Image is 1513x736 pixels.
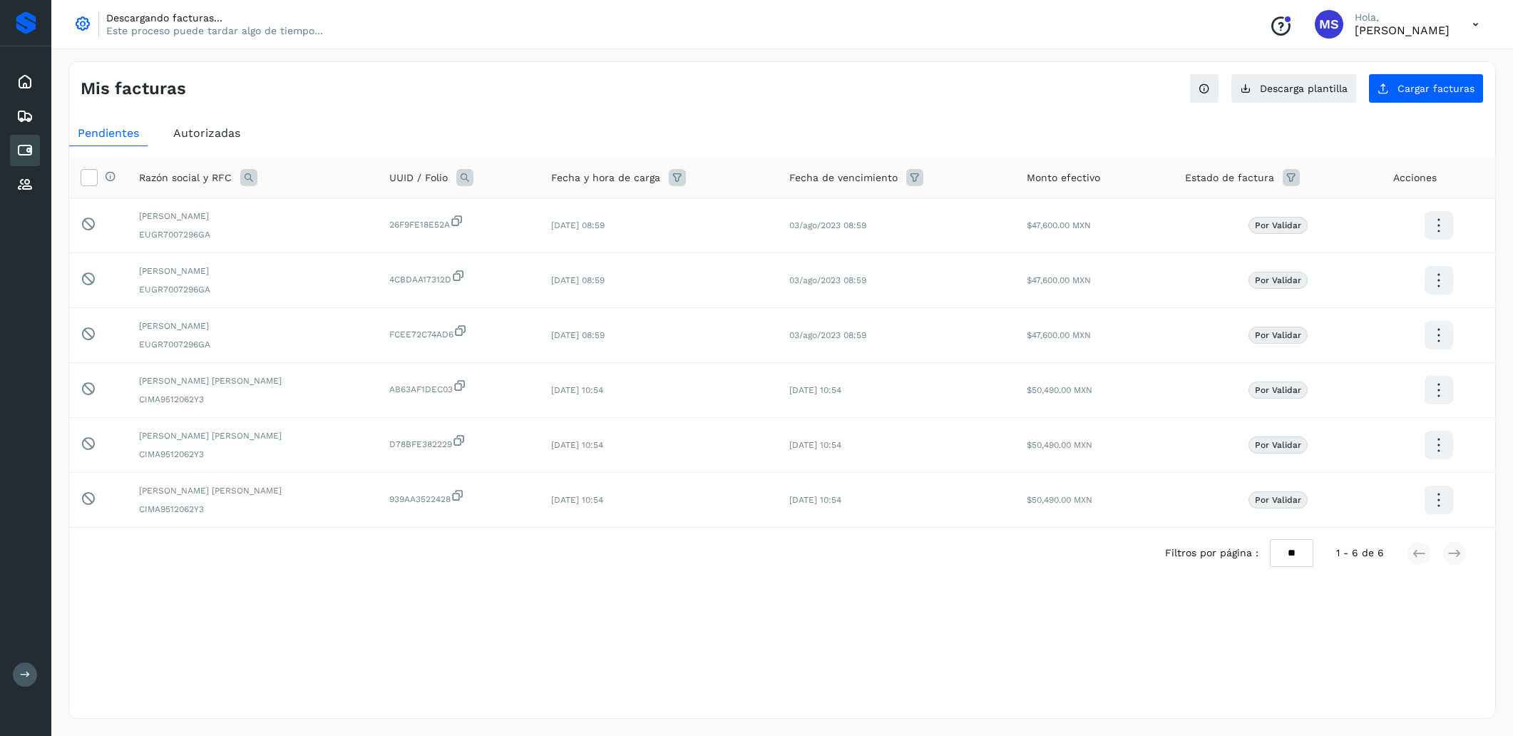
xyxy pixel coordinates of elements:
[139,283,366,296] span: EUGR7007296GA
[389,379,528,396] span: AB63AF1DEC03
[789,170,898,185] span: Fecha de vencimiento
[789,275,866,285] span: 03/ago/2023 08:59
[10,169,40,200] div: Proveedores
[1255,385,1301,395] p: Por validar
[139,393,366,406] span: CIMA9512062Y3
[551,220,605,230] span: [DATE] 08:59
[1355,24,1450,37] p: Mariana Salazar
[139,338,366,351] span: EUGR7007296GA
[789,220,866,230] span: 03/ago/2023 08:59
[551,170,660,185] span: Fecha y hora de carga
[1231,73,1357,103] button: Descarga plantilla
[1368,73,1484,103] button: Cargar facturas
[81,78,186,99] h4: Mis facturas
[78,126,139,140] span: Pendientes
[1255,440,1301,450] p: Por validar
[106,24,323,37] p: Este proceso puede tardar algo de tiempo...
[389,170,448,185] span: UUID / Folio
[173,126,240,140] span: Autorizadas
[389,489,528,506] span: 939AA3522428
[1393,170,1437,185] span: Acciones
[389,324,528,341] span: FCEE72C74AD6
[789,440,841,450] span: [DATE] 10:54
[139,320,366,332] span: [PERSON_NAME]
[139,265,366,277] span: [PERSON_NAME]
[1027,220,1091,230] span: $47,600.00 MXN
[139,448,366,461] span: CIMA9512062Y3
[1027,385,1092,395] span: $50,490.00 MXN
[139,374,366,387] span: [PERSON_NAME] [PERSON_NAME]
[1027,275,1091,285] span: $47,600.00 MXN
[1397,83,1474,93] span: Cargar facturas
[551,330,605,340] span: [DATE] 08:59
[139,210,366,223] span: [PERSON_NAME]
[1260,83,1348,93] span: Descarga plantilla
[551,385,603,395] span: [DATE] 10:54
[389,214,528,231] span: 26F9FE18E52A
[1165,546,1258,561] span: Filtros por página :
[789,385,841,395] span: [DATE] 10:54
[1255,275,1301,285] p: Por validar
[1255,220,1301,230] p: Por validar
[10,66,40,98] div: Inicio
[1027,170,1100,185] span: Monto efectivo
[551,275,605,285] span: [DATE] 08:59
[1255,495,1301,505] p: Por validar
[1185,170,1274,185] span: Estado de factura
[139,429,366,442] span: [PERSON_NAME] [PERSON_NAME]
[1027,330,1091,340] span: $47,600.00 MXN
[1336,546,1384,561] span: 1 - 6 de 6
[139,228,366,241] span: EUGR7007296GA
[389,269,528,286] span: 4CBDAA17312D
[10,101,40,132] div: Embarques
[139,503,366,516] span: CIMA9512062Y3
[389,434,528,451] span: D78BFE382229
[139,484,366,497] span: [PERSON_NAME] [PERSON_NAME]
[1255,330,1301,340] p: Por validar
[551,440,603,450] span: [DATE] 10:54
[106,11,323,24] p: Descargando facturas...
[10,135,40,166] div: Cuentas por pagar
[1027,495,1092,505] span: $50,490.00 MXN
[139,170,232,185] span: Razón social y RFC
[789,495,841,505] span: [DATE] 10:54
[1027,440,1092,450] span: $50,490.00 MXN
[1355,11,1450,24] p: Hola,
[551,495,603,505] span: [DATE] 10:54
[789,330,866,340] span: 03/ago/2023 08:59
